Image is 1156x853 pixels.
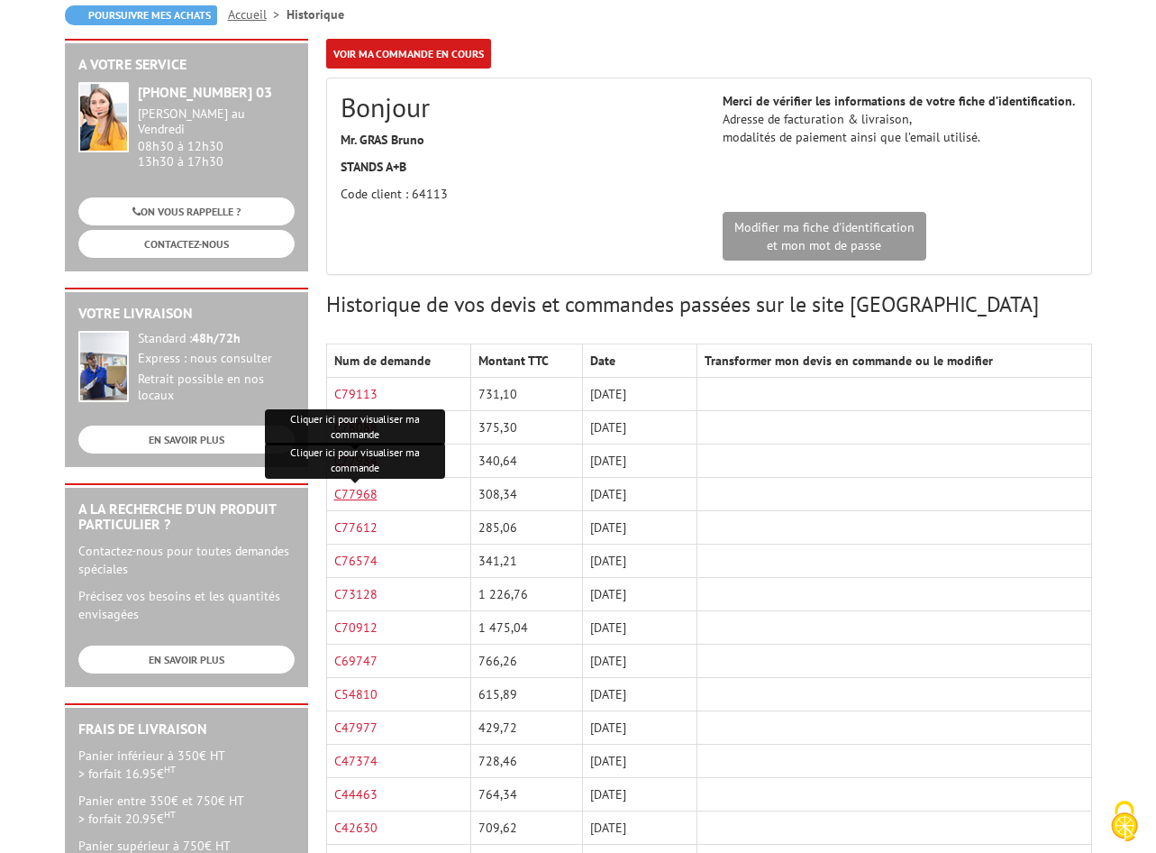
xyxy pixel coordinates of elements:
strong: STANDS A+B [341,159,406,175]
sup: HT [164,808,176,821]
img: Cookies (fenêtre modale) [1102,799,1147,844]
img: widget-service.jpg [78,82,129,152]
p: Code client : 64113 [341,185,696,203]
a: Voir ma commande en cours [326,39,491,69]
div: Cliquer ici pour visualiser ma commande [265,409,445,445]
td: 340,64 [471,445,582,478]
td: [DATE] [582,812,696,845]
a: C44463 [334,786,378,803]
td: [DATE] [582,578,696,611]
td: [DATE] [582,611,696,645]
h2: Bonjour [341,92,696,122]
th: Date [582,344,696,378]
td: 375,30 [471,411,582,445]
strong: [PHONE_NUMBER] 03 [138,83,272,101]
h3: Historique de vos devis et commandes passées sur le site [GEOGRAPHIC_DATA] [326,293,1092,316]
span: > forfait 16.95€ [78,766,176,782]
a: C47977 [334,720,378,736]
p: Précisez vos besoins et les quantités envisagées [78,587,295,623]
td: 615,89 [471,678,582,711]
a: EN SAVOIR PLUS [78,646,295,674]
strong: 48h/72h [192,330,241,346]
a: CONTACTEZ-NOUS [78,230,295,258]
a: Modifier ma fiche d'identificationet mon mot de passe [723,212,926,261]
span: > forfait 20.95€ [78,811,176,827]
a: C42630 [334,820,378,836]
td: [DATE] [582,745,696,778]
th: Montant TTC [471,344,582,378]
td: 731,10 [471,378,582,411]
a: C70912 [334,619,378,636]
td: [DATE] [582,511,696,545]
sup: HT [164,763,176,775]
p: Panier inférieur à 350€ HT [78,747,295,783]
a: ON VOUS RAPPELLE ? [78,197,295,225]
td: [DATE] [582,378,696,411]
a: C47374 [334,753,378,769]
li: Historique [287,5,344,23]
td: [DATE] [582,411,696,445]
td: [DATE] [582,645,696,678]
td: [DATE] [582,778,696,812]
h2: A la recherche d'un produit particulier ? [78,501,295,533]
h2: Votre livraison [78,306,295,322]
th: Transformer mon devis en commande ou le modifier [697,344,1091,378]
a: C69747 [334,653,378,669]
div: Standard : [138,331,295,347]
img: widget-livraison.jpg [78,331,129,402]
a: C54810 [334,686,378,702]
td: [DATE] [582,545,696,578]
td: [DATE] [582,478,696,511]
td: 1 475,04 [471,611,582,645]
td: 766,26 [471,645,582,678]
td: 709,62 [471,812,582,845]
strong: Merci de vérifier les informations de votre fiche d’identification. [723,93,1075,109]
a: Accueil [228,6,287,23]
p: Contactez-nous pour toutes demandes spéciales [78,542,295,578]
th: Num de demande [326,344,471,378]
strong: Mr. GRAS Bruno [341,132,424,148]
td: 429,72 [471,711,582,745]
p: Adresse de facturation & livraison, modalités de paiement ainsi que l’email utilisé. [723,92,1078,146]
a: C79113 [334,386,378,402]
td: [DATE] [582,678,696,711]
div: 08h30 à 12h30 13h30 à 17h30 [138,106,295,169]
a: Poursuivre mes achats [65,5,217,25]
button: Cookies (fenêtre modale) [1093,792,1156,853]
a: C77612 [334,519,378,536]
h2: A votre service [78,57,295,73]
a: C73128 [334,586,378,602]
div: [PERSON_NAME] au Vendredi [138,106,295,137]
div: Express : nous consulter [138,351,295,367]
td: 341,21 [471,545,582,578]
div: Cliquer ici pour visualiser ma commande [265,443,445,479]
td: 764,34 [471,778,582,812]
a: C76574 [334,553,378,569]
p: Panier entre 350€ et 750€ HT [78,792,295,828]
td: 728,46 [471,745,582,778]
td: 308,34 [471,478,582,511]
td: 1 226,76 [471,578,582,611]
a: C77968 [334,486,378,502]
a: EN SAVOIR PLUS [78,426,295,454]
td: 285,06 [471,511,582,545]
td: [DATE] [582,711,696,745]
td: [DATE] [582,445,696,478]
div: Retrait possible en nos locaux [138,371,295,404]
h2: Frais de Livraison [78,721,295,738]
